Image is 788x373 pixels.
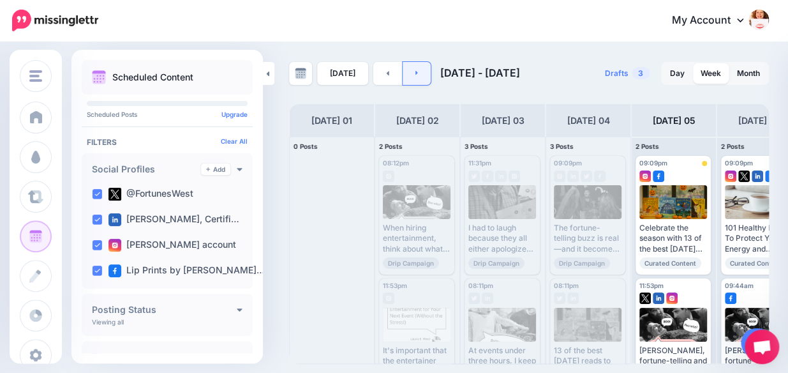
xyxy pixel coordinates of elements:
span: 0 Posts [294,142,318,150]
span: 09:09pm [554,159,582,167]
h4: Filters [87,137,248,147]
img: twitter-square.png [639,293,651,304]
span: 09:09pm [725,159,753,167]
label: @FortunesWest [108,188,193,201]
img: linkedin-square.png [653,293,664,304]
label: [PERSON_NAME] account [108,239,236,252]
img: twitter-grey-square.png [554,293,565,304]
img: Missinglettr [12,10,98,31]
img: linkedin-square.png [108,213,121,226]
span: 08:11pm [554,282,579,289]
img: instagram-grey-square.png [509,171,520,182]
img: instagram-square.png [725,171,736,182]
img: menu.png [29,70,42,82]
h4: [DATE] 03 [482,113,524,128]
a: Clear All [221,137,248,145]
label: Lip Prints by [PERSON_NAME]… [108,264,265,277]
img: facebook-grey-square.png [594,171,606,182]
span: 2 Posts [379,142,403,150]
img: twitter-square.png [738,171,750,182]
span: Curated Content [639,257,701,269]
span: 11:53pm [383,282,407,289]
span: [DATE] - [DATE] [440,66,520,79]
span: Drip Campaign [468,257,524,269]
a: Day [662,63,692,84]
p: Scheduled Content [112,73,193,82]
img: instagram-square.png [639,171,651,182]
a: Open chat [745,330,779,364]
span: Drafts [605,70,628,77]
span: Curated Content [725,257,787,269]
img: facebook-square.png [108,264,121,277]
a: Month [729,63,768,84]
img: instagram-grey-square.png [554,171,565,182]
img: linkedin-grey-square.png [495,171,507,182]
p: Scheduled Posts [87,111,248,118]
img: twitter-grey-square.png [581,171,592,182]
img: facebook-square.png [725,293,736,304]
span: 3 Posts [465,142,488,150]
span: 11:31pm [468,159,491,167]
span: 08:11pm [468,282,493,289]
span: 09:44am [725,282,754,289]
span: 3 [632,67,650,79]
h4: Social Profiles [92,165,201,174]
img: linkedin-grey-square.png [567,171,579,182]
img: instagram-grey-square.png [383,171,394,182]
h4: [DATE] 02 [396,113,439,128]
a: Upgrade [221,110,248,118]
img: calendar.png [92,70,106,84]
img: instagram-square.png [108,239,121,252]
h4: Tags [92,353,237,362]
div: Celebrate the season with 13 of the best [DATE] read alouds for 1st and 2nd grade! Fun, engaging,... [639,223,707,254]
span: 2 Posts [636,142,659,150]
img: facebook-square.png [653,171,664,182]
div: The fortune-telling buzz is real—and it becomes one of the most memorable parts of the evening. R... [554,223,621,254]
img: facebook-square.png [765,171,777,182]
div: When hiring entertainment, think about what you want your guests — family, friends, or that impor... [383,223,450,254]
h4: [DATE] 04 [567,113,610,128]
h4: Posting Status [92,305,237,314]
img: linkedin-grey-square.png [482,293,493,304]
span: 11:53pm [639,282,664,289]
p: Viewing all [92,318,124,326]
span: 2 Posts [721,142,745,150]
img: instagram-grey-square.png [383,293,394,304]
span: 08:12pm [383,159,409,167]
span: 09:09pm [639,159,667,167]
img: twitter-grey-square.png [468,171,480,182]
label: [PERSON_NAME], Certifi… [108,213,239,226]
div: I had to laugh because they all either apologized for how their prints looked or asked me if they... [468,223,536,254]
span: Drip Campaign [554,257,610,269]
a: Add [201,164,230,175]
img: facebook-grey-square.png [482,171,493,182]
h4: [DATE] 01 [311,113,352,128]
img: calendar-grey-darker.png [295,68,306,79]
img: instagram-square.png [666,293,678,304]
img: twitter-grey-square.png [468,293,480,304]
a: [DATE] [317,62,368,85]
h4: [DATE] 05 [653,113,695,128]
img: linkedin-square.png [752,171,763,182]
img: twitter-square.png [108,188,121,201]
span: 3 Posts [550,142,574,150]
a: Drafts3 [597,62,657,85]
a: My Account [659,5,769,36]
h4: [DATE] 06 [738,113,781,128]
span: Drip Campaign [383,257,439,269]
a: Week [693,63,729,84]
img: linkedin-grey-square.png [567,293,579,304]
